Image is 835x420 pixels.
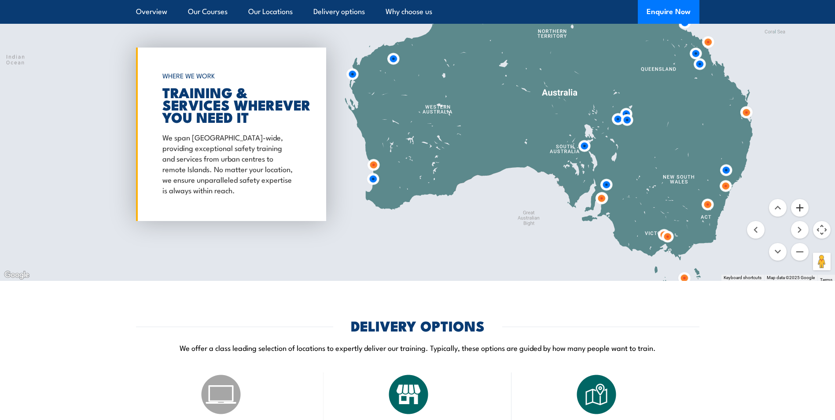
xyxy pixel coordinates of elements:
button: Move left [747,221,765,239]
button: Move down [769,243,787,261]
img: Google [2,269,31,281]
p: We span [GEOGRAPHIC_DATA]-wide, providing exceptional safety training and services from urban cen... [162,132,295,195]
button: Drag Pegman onto the map to open Street View [813,253,831,270]
button: Map camera controls [813,221,831,239]
h6: WHERE WE WORK [162,68,295,84]
a: Open this area in Google Maps (opens a new window) [2,269,31,281]
button: Move right [791,221,809,239]
h2: TRAINING & SERVICES WHEREVER YOU NEED IT [162,86,295,123]
p: We offer a class leading selection of locations to expertly deliver our training. Typically, thes... [136,343,699,353]
button: Move up [769,199,787,217]
a: Terms (opens in new tab) [820,277,832,282]
button: Zoom in [791,199,809,217]
span: Map data ©2025 Google [767,275,815,280]
button: Keyboard shortcuts [724,275,761,281]
h2: DELIVERY OPTIONS [351,319,485,332]
button: Zoom out [791,243,809,261]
